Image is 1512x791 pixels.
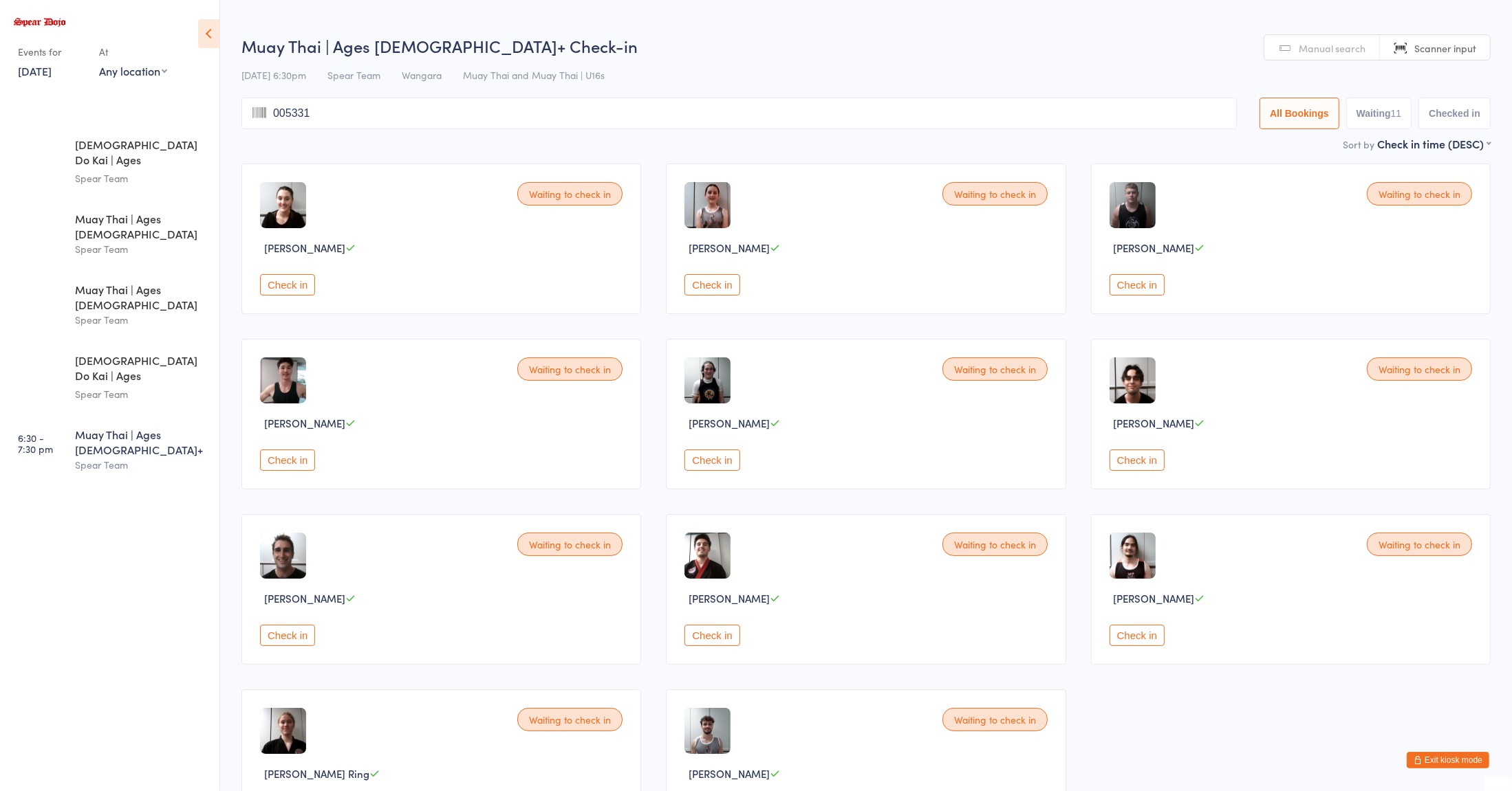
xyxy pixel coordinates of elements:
[241,98,1237,129] input: Search
[1110,625,1165,646] button: Check in
[942,533,1048,556] div: Waiting to check in
[241,34,1491,57] h2: Muay Thai | Ages [DEMOGRAPHIC_DATA]+ Check-in
[4,199,219,269] a: 4:44 -5:29 pmMuay Thai | Ages [DEMOGRAPHIC_DATA]Spear Team
[75,312,208,328] div: Spear Team
[4,270,219,339] a: 4:45 -5:30 pmMuay Thai | Ages [DEMOGRAPHIC_DATA]Spear Team
[684,625,739,646] button: Check in
[1367,357,1472,381] div: Waiting to check in
[1110,357,1156,403] img: image1625566296.png
[241,68,306,82] span: [DATE] 6:30pm
[260,357,306,403] img: image1696934996.png
[4,415,219,484] a: 6:30 -7:30 pmMuay Thai | Ages [DEMOGRAPHIC_DATA]+Spear Team
[260,533,306,579] img: image1649672826.png
[684,274,739,296] button: Check in
[689,241,770,255] span: [PERSON_NAME]
[260,182,306,228] img: image1624359252.png
[264,416,345,430] span: [PERSON_NAME]
[75,457,208,473] div: Spear Team
[260,625,315,646] button: Check in
[18,63,52,78] a: [DATE]
[689,766,770,781] span: [PERSON_NAME]
[1377,136,1491,151] div: Check in time (DESC)
[689,591,770,605] span: [PERSON_NAME]
[4,125,219,198] a: 4:00 -4:45 pm[DEMOGRAPHIC_DATA] Do Kai | Ages [DEMOGRAPHIC_DATA]Spear Team
[942,182,1048,205] div: Waiting to check in
[1414,41,1476,55] span: Scanner input
[18,358,52,380] time: 5:30 - 6:15 pm
[1367,533,1472,556] div: Waiting to check in
[684,708,731,754] img: image1736246387.png
[1260,98,1339,129] button: All Bookings
[75,137,208,170] div: [DEMOGRAPHIC_DATA] Do Kai | Ages [DEMOGRAPHIC_DATA]
[99,41,167,63] div: At
[75,211,208,241] div: Muay Thai | Ages [DEMOGRAPHIC_DATA]
[463,68,605,82] span: Muay Thai and Muay Thai | U16s
[75,427,208,457] div: Muay Thai | Ages [DEMOGRAPHIC_DATA]+
[327,68,380,82] span: Spear Team
[684,449,739,471] button: Check in
[260,274,315,296] button: Check in
[264,766,369,781] span: [PERSON_NAME] Ring
[260,708,306,754] img: image1628300028.png
[75,353,208,386] div: [DEMOGRAPHIC_DATA] Do Kai | Ages [DEMOGRAPHIC_DATA]
[75,170,208,186] div: Spear Team
[18,41,85,63] div: Events for
[942,708,1048,731] div: Waiting to check in
[18,142,54,164] time: 4:00 - 4:45 pm
[75,241,208,257] div: Spear Team
[1114,591,1195,605] span: [PERSON_NAME]
[264,241,345,255] span: [PERSON_NAME]
[1110,533,1156,579] img: image1624358879.png
[942,357,1048,381] div: Waiting to check in
[1110,274,1165,296] button: Check in
[1114,241,1195,255] span: [PERSON_NAME]
[517,182,623,205] div: Waiting to check in
[517,357,623,381] div: Waiting to check in
[1114,416,1195,430] span: [PERSON_NAME]
[99,63,167,78] div: Any location
[75,282,208,312] div: Muay Thai | Ages [DEMOGRAPHIC_DATA]
[75,386,208,402] div: Spear Team
[1418,98,1491,129] button: Checked in
[684,357,731,403] img: image1699352631.png
[402,68,442,82] span: Wangara
[517,533,623,556] div: Waiting to check in
[260,449,315,471] button: Check in
[684,533,731,579] img: image1625555939.png
[14,18,65,27] img: Spear Dojo
[4,341,219,414] a: 5:30 -6:15 pm[DEMOGRAPHIC_DATA] Do Kai | Ages [DEMOGRAPHIC_DATA]Spear Team
[264,591,345,605] span: [PERSON_NAME]
[517,708,623,731] div: Waiting to check in
[684,182,731,228] img: image1625555756.png
[1299,41,1365,55] span: Manual search
[1407,752,1489,768] button: Exit kiosk mode
[1346,98,1412,129] button: Waiting11
[689,416,770,430] span: [PERSON_NAME]
[18,216,54,238] time: 4:44 - 5:29 pm
[1110,449,1165,471] button: Check in
[1110,182,1156,228] img: image1712053252.png
[18,287,54,309] time: 4:45 - 5:30 pm
[1343,137,1374,151] label: Sort by
[18,432,53,454] time: 6:30 - 7:30 pm
[1391,108,1402,119] div: 11
[1367,182,1472,205] div: Waiting to check in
